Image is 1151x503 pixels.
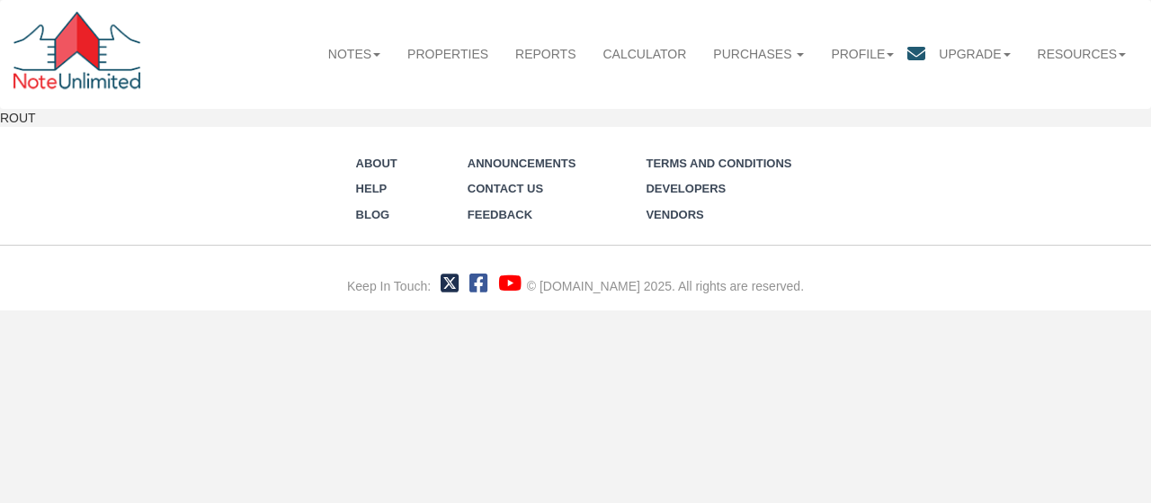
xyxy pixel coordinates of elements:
[527,277,804,295] div: © [DOMAIN_NAME] 2025. All rights are reserved.
[315,34,394,74] a: Notes
[347,277,431,295] div: Keep In Touch:
[590,34,700,74] a: Calculator
[817,34,907,74] a: Profile
[356,182,388,195] a: Help
[646,208,703,221] a: Vendors
[1024,34,1140,74] a: Resources
[356,208,390,221] a: Blog
[394,34,502,74] a: Properties
[356,157,397,170] a: About
[468,208,532,221] a: Feedback
[700,34,817,74] a: Purchases
[502,34,589,74] a: Reports
[646,182,726,195] a: Developers
[468,157,576,170] a: Announcements
[468,182,543,195] a: Contact Us
[646,157,791,170] a: Terms and Conditions
[925,34,1023,74] a: Upgrade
